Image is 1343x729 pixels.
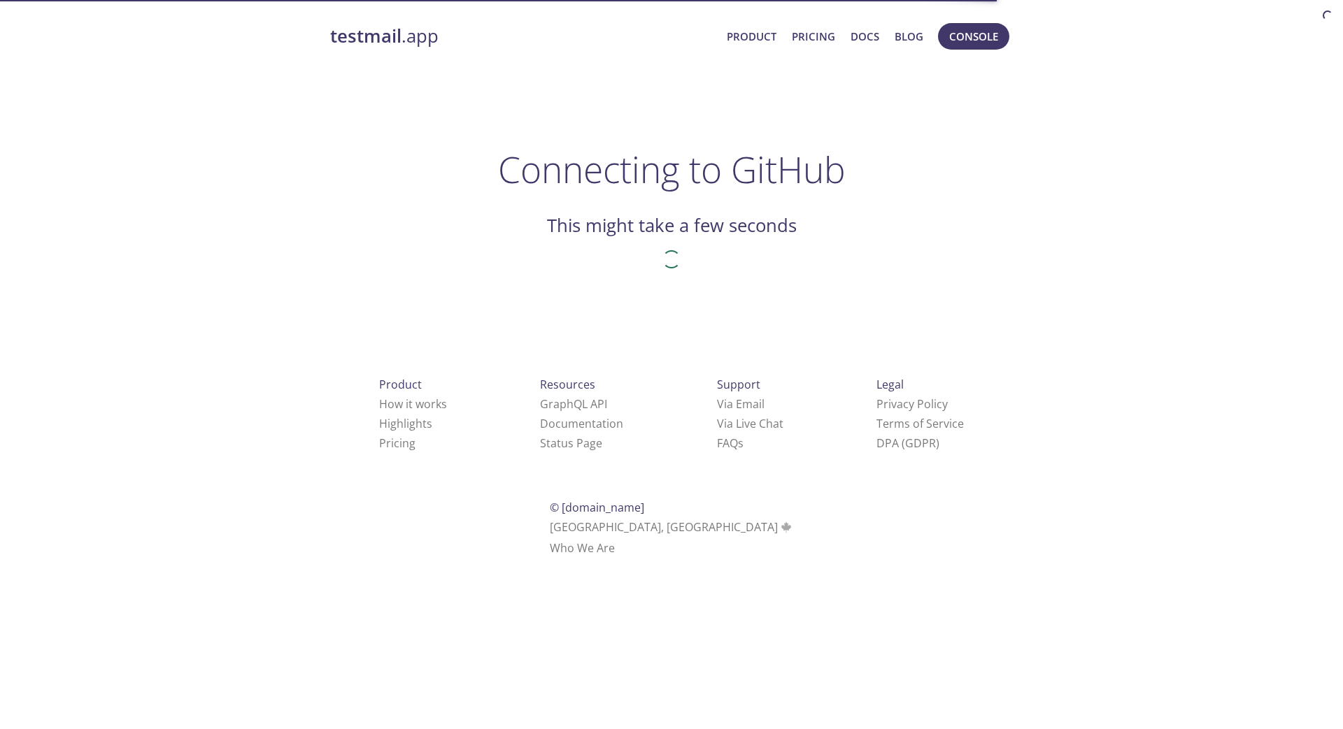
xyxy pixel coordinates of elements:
a: Pricing [379,435,415,451]
a: DPA (GDPR) [876,435,939,451]
a: Via Live Chat [717,416,783,431]
a: Highlights [379,416,432,431]
a: Terms of Service [876,416,964,431]
span: [GEOGRAPHIC_DATA], [GEOGRAPHIC_DATA] [550,519,794,535]
a: How it works [379,396,447,412]
a: GraphQL API [540,396,607,412]
a: Status Page [540,435,602,451]
a: Docs [851,27,879,45]
a: Documentation [540,416,623,431]
a: testmail.app [330,24,716,48]
a: Blog [895,27,923,45]
span: s [738,435,744,451]
a: Pricing [792,27,835,45]
h2: This might take a few seconds [547,214,797,238]
strong: testmail [330,24,402,48]
span: © [DOMAIN_NAME] [550,500,644,515]
span: Support [717,377,760,392]
button: Console [938,23,1009,50]
a: FAQ [717,435,744,451]
span: Console [949,27,998,45]
span: Product [379,377,422,392]
a: Product [727,27,776,45]
a: Who We Are [550,540,615,556]
a: Via Email [717,396,765,412]
h1: Connecting to GitHub [498,148,846,190]
a: Privacy Policy [876,396,948,412]
span: Resources [540,377,595,392]
span: Legal [876,377,904,392]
